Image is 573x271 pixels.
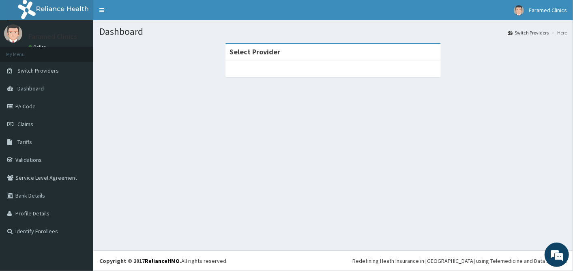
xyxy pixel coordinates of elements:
span: Claims [17,120,33,128]
li: Here [549,29,567,36]
h1: Dashboard [99,26,567,37]
strong: Copyright © 2017 . [99,257,181,265]
span: Dashboard [17,85,44,92]
strong: Select Provider [230,47,280,56]
span: Switch Providers [17,67,59,74]
div: Redefining Heath Insurance in [GEOGRAPHIC_DATA] using Telemedicine and Data Science! [352,257,567,265]
img: User Image [4,24,22,43]
p: Faramed Clinics [28,33,77,40]
a: Online [28,44,48,50]
a: RelianceHMO [145,257,180,265]
a: Switch Providers [508,29,549,36]
footer: All rights reserved. [93,250,573,271]
span: Faramed Clinics [529,6,567,14]
img: User Image [514,5,524,15]
span: Tariffs [17,138,32,146]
